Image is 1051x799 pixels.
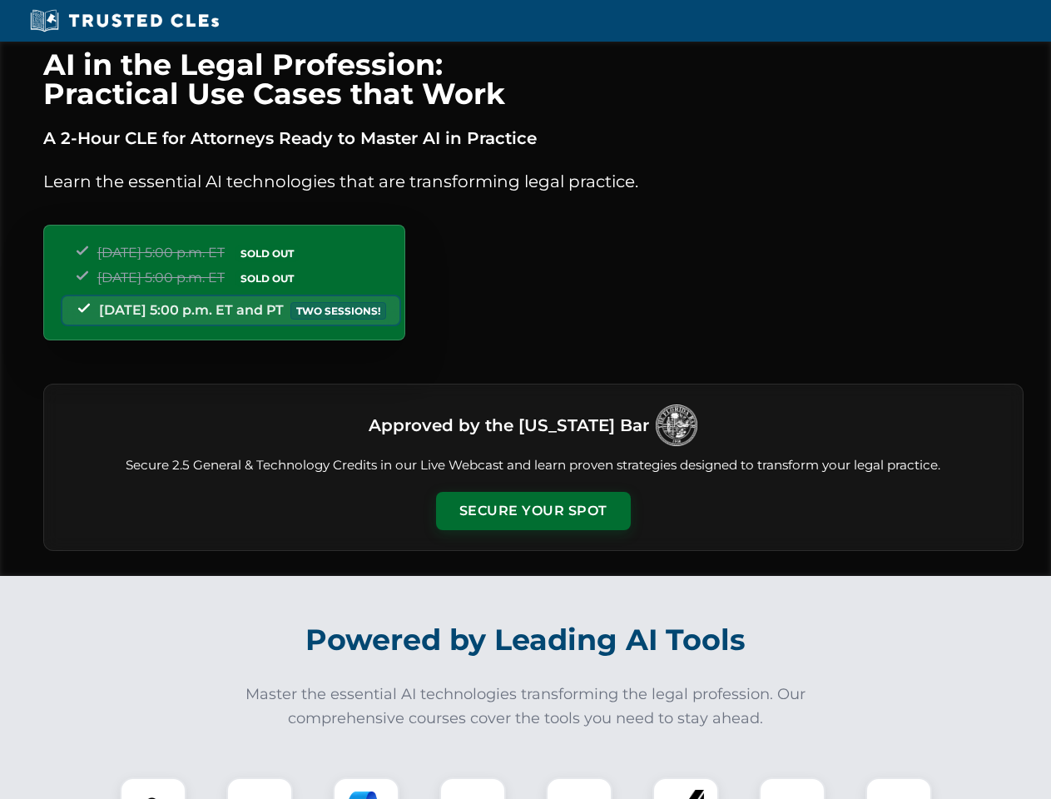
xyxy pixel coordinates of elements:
span: SOLD OUT [235,245,300,262]
span: [DATE] 5:00 p.m. ET [97,245,225,261]
h3: Approved by the [US_STATE] Bar [369,410,649,440]
p: Learn the essential AI technologies that are transforming legal practice. [43,168,1024,195]
button: Secure Your Spot [436,492,631,530]
p: A 2-Hour CLE for Attorneys Ready to Master AI in Practice [43,125,1024,151]
span: SOLD OUT [235,270,300,287]
p: Master the essential AI technologies transforming the legal profession. Our comprehensive courses... [235,682,817,731]
img: Logo [656,404,697,446]
h1: AI in the Legal Profession: Practical Use Cases that Work [43,50,1024,108]
img: Trusted CLEs [25,8,224,33]
h2: Powered by Leading AI Tools [65,611,987,669]
span: [DATE] 5:00 p.m. ET [97,270,225,285]
p: Secure 2.5 General & Technology Credits in our Live Webcast and learn proven strategies designed ... [64,456,1003,475]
